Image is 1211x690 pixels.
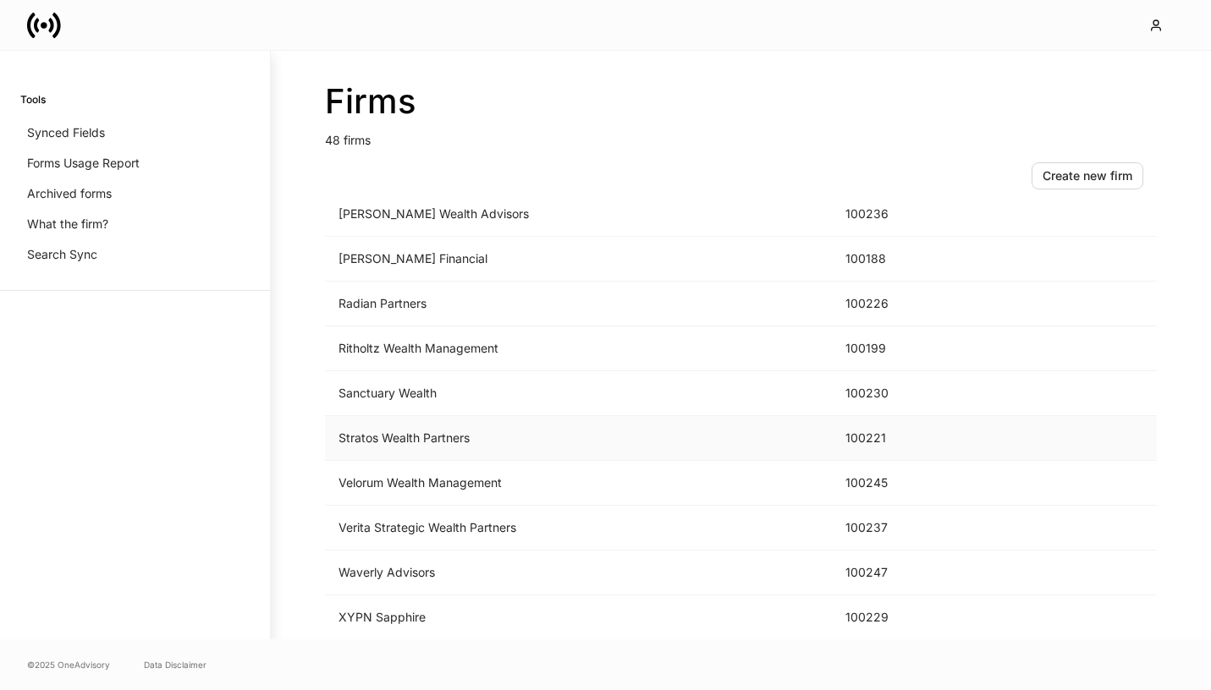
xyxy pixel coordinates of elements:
[832,371,961,416] td: 100230
[20,178,250,209] a: Archived forms
[325,326,832,371] td: Ritholtz Wealth Management
[832,506,961,550] td: 100237
[27,124,105,141] p: Synced Fields
[832,237,961,282] td: 100188
[832,550,961,595] td: 100247
[832,416,961,461] td: 100221
[144,658,206,671] a: Data Disclaimer
[20,209,250,239] a: What the firm?
[325,550,832,595] td: Waverly Advisors
[27,658,110,671] span: © 2025 OneAdvisory
[325,282,832,326] td: Radian Partners
[20,148,250,178] a: Forms Usage Report
[832,461,961,506] td: 100245
[325,122,1157,149] p: 48 firms
[832,326,961,371] td: 100199
[832,282,961,326] td: 100226
[325,595,832,640] td: XYPN Sapphire
[20,91,46,107] h6: Tools
[325,192,832,237] td: [PERSON_NAME] Wealth Advisors
[20,239,250,270] a: Search Sync
[1032,162,1143,189] button: Create new firm
[832,192,961,237] td: 100236
[325,237,832,282] td: [PERSON_NAME] Financial
[27,216,108,233] p: What the firm?
[20,118,250,148] a: Synced Fields
[832,595,961,640] td: 100229
[1043,167,1132,184] div: Create new firm
[27,246,97,263] p: Search Sync
[325,461,832,506] td: Velorum Wealth Management
[325,506,832,550] td: Verita Strategic Wealth Partners
[325,416,832,461] td: Stratos Wealth Partners
[325,371,832,416] td: Sanctuary Wealth
[325,81,1157,122] h2: Firms
[27,185,112,202] p: Archived forms
[27,155,140,172] p: Forms Usage Report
